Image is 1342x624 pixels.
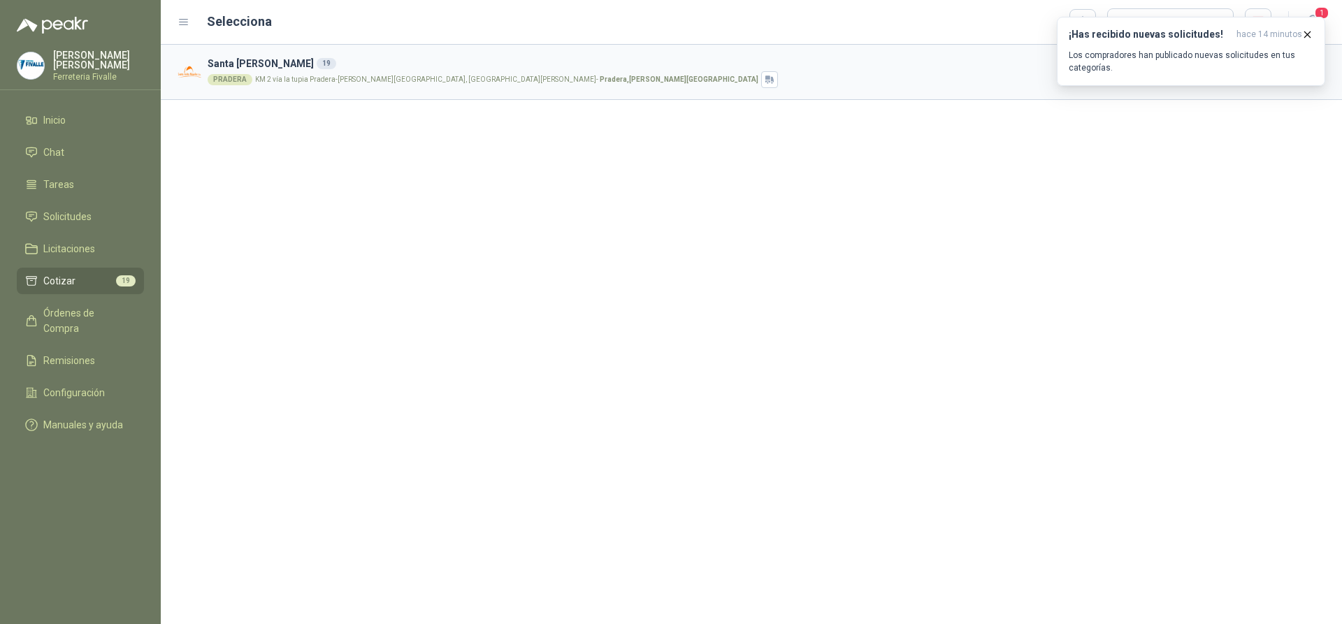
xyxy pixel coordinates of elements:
[43,305,131,336] span: Órdenes de Compra
[43,113,66,128] span: Inicio
[17,235,144,262] a: Licitaciones
[43,273,75,289] span: Cotizar
[53,73,144,81] p: Ferreteria Fivalle
[1300,10,1325,35] button: 1
[17,300,144,342] a: Órdenes de Compra
[43,145,64,160] span: Chat
[178,60,202,85] img: Company Logo
[17,347,144,374] a: Remisiones
[17,52,44,79] img: Company Logo
[208,74,252,85] div: PRADERA
[43,209,92,224] span: Solicitudes
[17,139,144,166] a: Chat
[17,203,144,230] a: Solicitudes
[1057,17,1325,86] button: ¡Has recibido nuevas solicitudes!hace 14 minutos Los compradores han publicado nuevas solicitudes...
[1314,6,1329,20] span: 1
[600,75,758,83] strong: Pradera , [PERSON_NAME][GEOGRAPHIC_DATA]
[1069,29,1231,41] h3: ¡Has recibido nuevas solicitudes!
[53,50,144,70] p: [PERSON_NAME] [PERSON_NAME]
[17,17,88,34] img: Logo peakr
[43,177,74,192] span: Tareas
[1236,29,1302,41] span: hace 14 minutos
[1069,49,1313,74] p: Los compradores han publicado nuevas solicitudes en tus categorías.
[317,58,336,69] div: 19
[17,107,144,133] a: Inicio
[43,353,95,368] span: Remisiones
[17,379,144,406] a: Configuración
[17,171,144,198] a: Tareas
[116,275,136,286] span: 19
[255,76,758,83] p: KM 2 vía la tupia Pradera-[PERSON_NAME][GEOGRAPHIC_DATA], [GEOGRAPHIC_DATA][PERSON_NAME] -
[207,12,272,31] h2: Selecciona
[43,417,123,433] span: Manuales y ayuda
[17,412,144,438] a: Manuales y ayuda
[43,385,105,400] span: Configuración
[43,241,95,256] span: Licitaciones
[17,268,144,294] a: Cotizar19
[1107,8,1234,36] button: Cargar cotizaciones
[208,56,1221,71] h3: Santa [PERSON_NAME]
